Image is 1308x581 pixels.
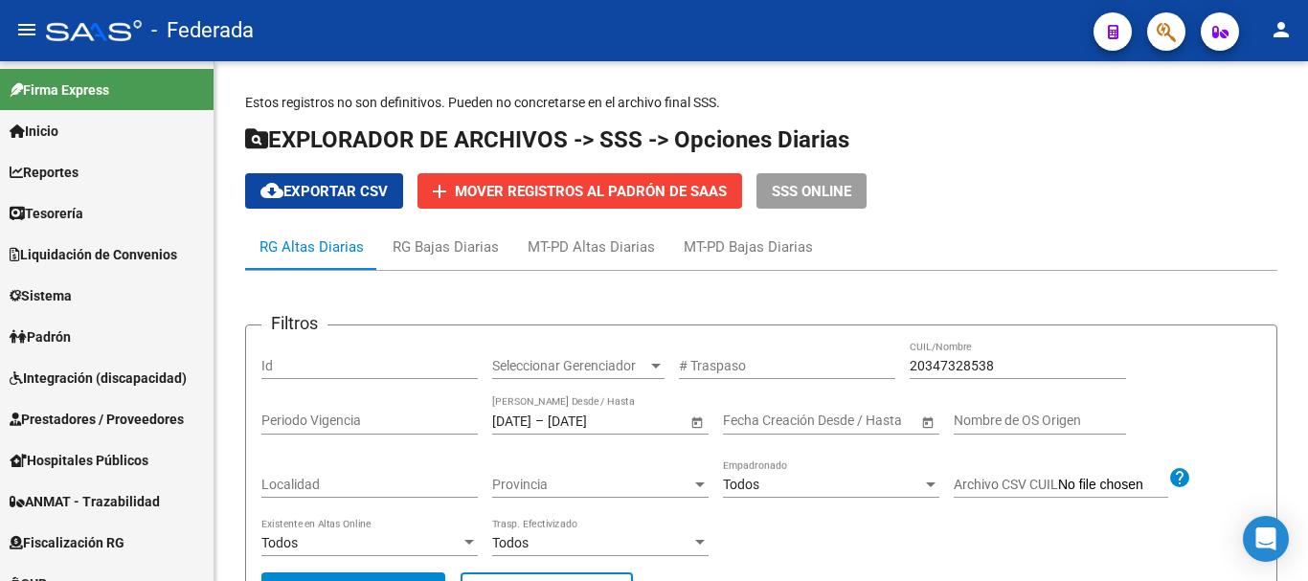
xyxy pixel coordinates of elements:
div: Open Intercom Messenger [1243,516,1289,562]
span: Sistema [10,285,72,306]
input: Fecha fin [809,413,903,429]
span: Liquidación de Convenios [10,244,177,265]
mat-icon: help [1168,466,1191,489]
span: Seleccionar Gerenciador [492,358,647,374]
span: – [535,413,544,429]
span: Tesorería [10,203,83,224]
p: Estos registros no son definitivos. Pueden no concretarse en el archivo final SSS. [245,92,1277,113]
span: ANMAT - Trazabilidad [10,491,160,512]
mat-icon: add [428,180,451,203]
span: Inicio [10,121,58,142]
mat-icon: menu [15,18,38,41]
span: Provincia [492,477,691,493]
span: Hospitales Públicos [10,450,148,471]
span: Todos [492,535,529,550]
mat-icon: cloud_download [260,179,283,202]
div: RG Altas Diarias [259,236,364,257]
span: Archivo CSV CUIL [954,477,1058,492]
span: Prestadores / Proveedores [10,409,184,430]
input: Fecha inicio [723,413,793,429]
div: RG Bajas Diarias [393,236,499,257]
span: Todos [261,535,298,550]
span: Integración (discapacidad) [10,368,187,389]
span: Mover registros al PADRÓN de SAAS [455,183,727,200]
mat-icon: person [1270,18,1293,41]
button: Mover registros al PADRÓN de SAAS [417,173,742,209]
button: Open calendar [917,412,937,432]
button: Exportar CSV [245,173,403,209]
button: Open calendar [687,412,707,432]
span: SSS ONLINE [772,183,851,200]
span: - Federada [151,10,254,52]
button: SSS ONLINE [756,173,867,209]
span: Exportar CSV [260,183,388,200]
span: Fiscalización RG [10,532,124,553]
h3: Filtros [261,310,327,337]
span: Reportes [10,162,79,183]
input: Archivo CSV CUIL [1058,477,1168,494]
span: EXPLORADOR DE ARCHIVOS -> SSS -> Opciones Diarias [245,126,849,153]
div: MT-PD Altas Diarias [528,236,655,257]
div: MT-PD Bajas Diarias [684,236,813,257]
span: Padrón [10,326,71,347]
input: Fecha inicio [492,413,531,429]
span: Firma Express [10,79,109,101]
input: Fecha fin [548,413,642,429]
span: Todos [723,477,759,492]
